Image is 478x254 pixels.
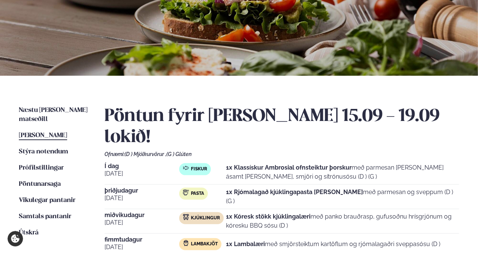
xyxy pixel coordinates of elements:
[183,165,189,171] img: fish.svg
[191,241,218,247] span: Lambakjöt
[183,214,189,220] img: chicken.svg
[183,190,189,196] img: pasta.svg
[19,106,89,124] a: Næstu [PERSON_NAME] matseðill
[19,197,75,204] span: Vikulegar pantanir
[105,169,179,178] span: [DATE]
[191,215,220,221] span: Kjúklingur
[226,213,311,220] strong: 1x Kóresk stökk kjúklingalæri
[105,163,179,169] span: Í dag
[105,188,179,194] span: þriðjudagur
[226,212,460,230] p: með panko brauðrasp, gufusoðnu hrísgrjónum og kóresku BBQ sósu (D )
[166,151,192,157] span: (G ) Glúten
[226,163,460,181] p: með parmesan [PERSON_NAME] ásamt [PERSON_NAME], smjöri og sítrónusósu (D ) (G )
[19,228,38,237] a: Útskrá
[226,188,460,206] p: með parmesan og sveppum (D ) (G )
[19,213,71,220] span: Samtals pantanir
[226,240,441,249] p: með smjörsteiktum kartöflum og rjómalagaðri sveppasósu (D )
[105,151,460,157] div: Ofnæmi:
[19,148,68,155] span: Stýra notendum
[19,131,67,140] a: [PERSON_NAME]
[226,240,265,248] strong: 1x Lambalæri
[19,196,75,205] a: Vikulegar pantanir
[105,218,179,227] span: [DATE]
[19,107,88,122] span: Næstu [PERSON_NAME] matseðill
[19,212,71,221] a: Samtals pantanir
[19,132,67,139] span: [PERSON_NAME]
[19,180,61,189] a: Pöntunarsaga
[105,106,460,148] h2: Pöntun fyrir [PERSON_NAME] 15.09 - 19.09 lokið!
[105,194,179,203] span: [DATE]
[19,165,64,171] span: Prófílstillingar
[226,164,352,171] strong: 1x Klassískur Ambrosial ofnsteiktur þorskur
[124,151,166,157] span: (D ) Mjólkurvörur ,
[19,181,61,187] span: Pöntunarsaga
[226,188,363,196] strong: 1x Rjómalagað kjúklingapasta [PERSON_NAME]
[19,147,68,156] a: Stýra notendum
[105,243,179,252] span: [DATE]
[19,230,38,236] span: Útskrá
[105,212,179,218] span: miðvikudagur
[183,240,189,246] img: Lamb.svg
[191,191,204,197] span: Pasta
[191,166,207,172] span: Fiskur
[105,237,179,243] span: fimmtudagur
[19,164,64,173] a: Prófílstillingar
[8,231,23,246] a: Cookie settings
